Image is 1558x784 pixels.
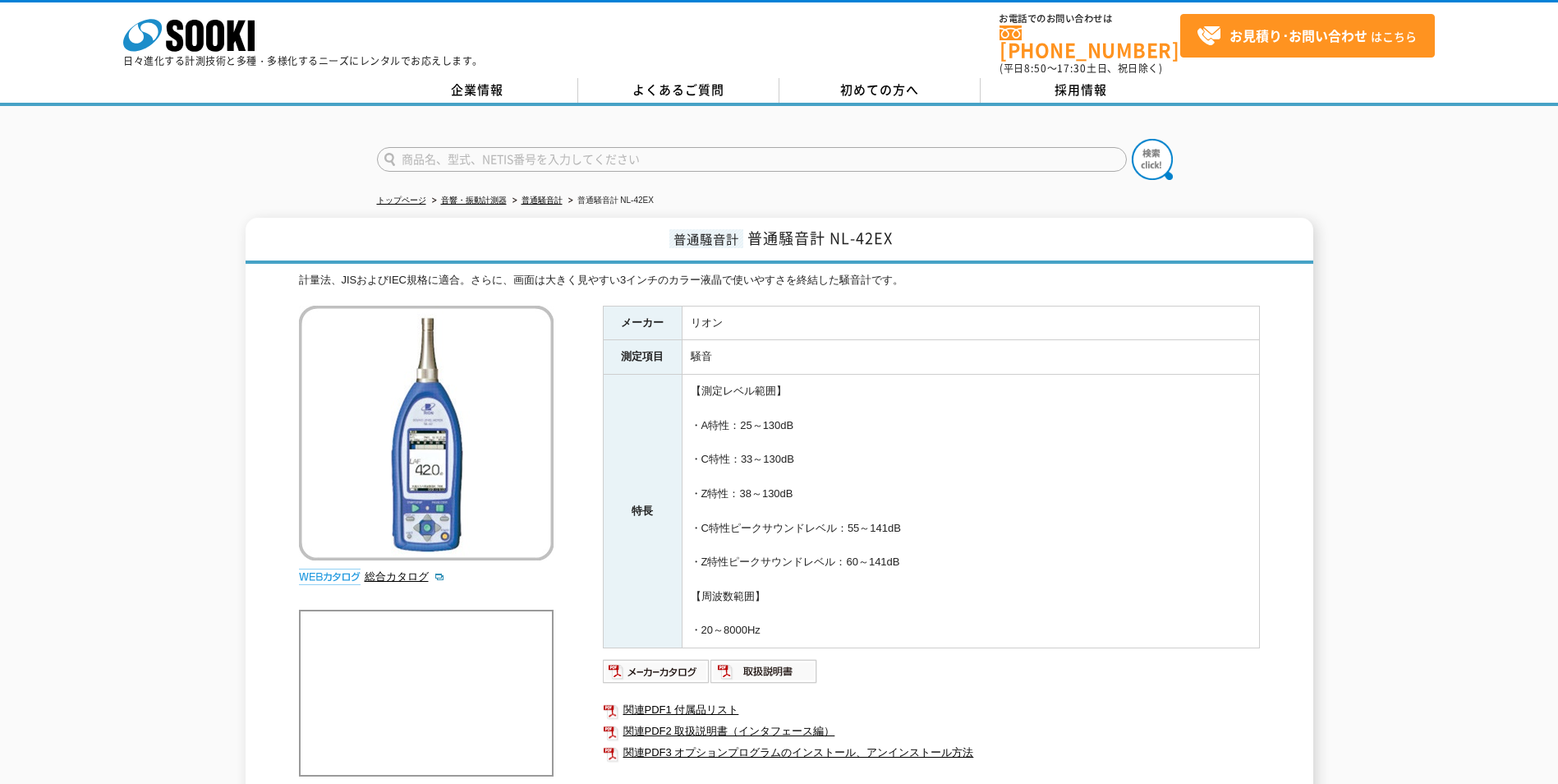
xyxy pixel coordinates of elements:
td: 騒音 [682,340,1259,375]
th: メーカー [603,306,682,340]
span: はこちら [1197,24,1417,48]
span: (平日 ～ 土日、祝日除く) [1000,61,1162,76]
input: 商品名、型式、NETIS番号を入力してください [377,147,1127,172]
a: 初めての方へ [779,78,981,103]
strong: お見積り･お問い合わせ [1229,25,1367,45]
span: お電話でのお問い合わせは [1000,14,1180,24]
span: 8:50 [1024,61,1047,76]
a: よくあるご質問 [578,78,779,103]
span: 普通騒音計 [669,229,743,248]
p: 日々進化する計測技術と多種・多様化するニーズにレンタルでお応えします。 [123,56,483,66]
td: リオン [682,306,1259,340]
td: 【測定レベル範囲】 ・A特性：25～130dB ・C特性：33～130dB ・Z特性：38～130dB ・C特性ピークサウンドレベル：55～141dB ・Z特性ピークサウンドレベル：60～141... [682,375,1259,648]
img: btn_search.png [1132,139,1173,180]
a: メーカーカタログ [603,669,710,681]
a: 採用情報 [981,78,1182,103]
span: 17:30 [1057,61,1087,76]
a: 企業情報 [377,78,578,103]
span: 普通騒音計 NL-42EX [747,227,893,249]
a: 取扱説明書 [710,669,818,681]
img: メーカーカタログ [603,658,710,685]
th: 特長 [603,375,682,648]
a: 総合カタログ [365,570,445,583]
th: 測定項目 [603,340,682,375]
div: 計量法、JISおよびIEC規格に適合。さらに、画面は大きく見やすい3インチのカラー液晶で使いやすさを終結した騒音計です。 [299,272,1260,289]
img: 普通騒音計 NL-42EX [299,306,554,560]
a: 音響・振動計測器 [441,196,507,205]
span: 初めての方へ [840,81,919,99]
a: お見積り･お問い合わせはこちら [1180,14,1435,58]
a: トップページ [377,196,426,205]
a: 普通騒音計 [522,196,563,205]
a: 関連PDF3 オプションプログラムのインストール、アンインストール方法 [603,742,1260,763]
li: 普通騒音計 NL-42EX [565,192,654,210]
a: [PHONE_NUMBER] [1000,25,1180,59]
img: webカタログ [299,569,361,585]
a: 関連PDF1 付属品リスト [603,699,1260,721]
img: 取扱説明書 [710,658,818,685]
a: 関連PDF2 取扱説明書（インタフェース編） [603,721,1260,742]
